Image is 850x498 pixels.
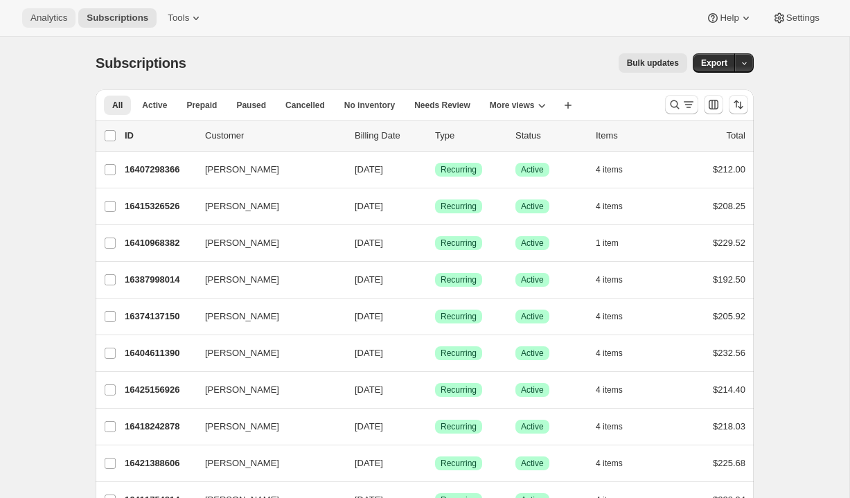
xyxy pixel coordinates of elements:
button: Bulk updates [619,53,687,73]
p: 16404611390 [125,346,194,360]
p: Total [727,129,745,143]
span: 4 items [596,384,623,395]
span: Recurring [441,164,477,175]
span: No inventory [344,100,395,111]
div: 16421388606[PERSON_NAME][DATE]SuccessRecurringSuccessActive4 items$225.68 [125,454,745,473]
p: 16418242878 [125,420,194,434]
button: [PERSON_NAME] [197,232,335,254]
span: [PERSON_NAME] [205,163,279,177]
button: Help [698,8,761,28]
button: [PERSON_NAME] [197,159,335,181]
button: 4 items [596,197,638,216]
button: Tools [159,8,211,28]
span: Active [521,274,544,285]
span: Active [521,164,544,175]
button: [PERSON_NAME] [197,269,335,291]
button: Export [693,53,736,73]
p: ID [125,129,194,143]
span: Export [701,57,727,69]
p: 16415326526 [125,199,194,213]
span: $232.56 [713,348,745,358]
span: [PERSON_NAME] [205,273,279,287]
span: Active [521,421,544,432]
button: [PERSON_NAME] [197,305,335,328]
span: [PERSON_NAME] [205,310,279,323]
span: $218.03 [713,421,745,432]
p: 16407298366 [125,163,194,177]
span: [DATE] [355,311,383,321]
div: 16407298366[PERSON_NAME][DATE]SuccessRecurringSuccessActive4 items$212.00 [125,160,745,179]
button: Settings [764,8,828,28]
p: Status [515,129,585,143]
p: 16387998014 [125,273,194,287]
span: Recurring [441,384,477,395]
button: [PERSON_NAME] [197,195,335,217]
div: 16410968382[PERSON_NAME][DATE]SuccessRecurringSuccessActive1 item$229.52 [125,233,745,253]
div: 16415326526[PERSON_NAME][DATE]SuccessRecurringSuccessActive4 items$208.25 [125,197,745,216]
button: [PERSON_NAME] [197,342,335,364]
span: Active [521,458,544,469]
button: 4 items [596,417,638,436]
button: 4 items [596,307,638,326]
p: 16421388606 [125,456,194,470]
button: More views [481,96,554,115]
span: Recurring [441,238,477,249]
span: Settings [786,12,820,24]
span: [PERSON_NAME] [205,236,279,250]
span: 4 items [596,274,623,285]
span: 4 items [596,164,623,175]
span: $208.25 [713,201,745,211]
span: [PERSON_NAME] [205,199,279,213]
span: Recurring [441,201,477,212]
button: Sort the results [729,95,748,114]
p: Customer [205,129,344,143]
span: [PERSON_NAME] [205,346,279,360]
button: 4 items [596,380,638,400]
p: 16425156926 [125,383,194,397]
span: 4 items [596,311,623,322]
div: 16404611390[PERSON_NAME][DATE]SuccessRecurringSuccessActive4 items$232.56 [125,344,745,363]
span: [PERSON_NAME] [205,456,279,470]
span: $212.00 [713,164,745,175]
span: Active [521,311,544,322]
span: [DATE] [355,348,383,358]
button: 1 item [596,233,634,253]
button: Search and filter results [665,95,698,114]
span: Analytics [30,12,67,24]
p: 16410968382 [125,236,194,250]
button: Customize table column order and visibility [704,95,723,114]
span: 1 item [596,238,619,249]
p: 16374137150 [125,310,194,323]
span: [DATE] [355,201,383,211]
span: Tools [168,12,189,24]
button: 4 items [596,270,638,290]
button: Create new view [557,96,579,115]
button: 4 items [596,160,638,179]
span: More views [490,100,535,111]
span: Prepaid [186,100,217,111]
span: 4 items [596,201,623,212]
span: Active [521,384,544,395]
span: [DATE] [355,274,383,285]
span: Recurring [441,421,477,432]
button: [PERSON_NAME] [197,452,335,474]
span: All [112,100,123,111]
button: 4 items [596,344,638,363]
span: Needs Review [414,100,470,111]
span: Help [720,12,738,24]
span: [DATE] [355,384,383,395]
span: Recurring [441,311,477,322]
span: Active [142,100,167,111]
span: 4 items [596,421,623,432]
span: Cancelled [285,100,325,111]
p: Billing Date [355,129,424,143]
span: Subscriptions [96,55,186,71]
button: [PERSON_NAME] [197,379,335,401]
button: 4 items [596,454,638,473]
span: Recurring [441,458,477,469]
span: Active [521,201,544,212]
div: IDCustomerBilling DateTypeStatusItemsTotal [125,129,745,143]
button: [PERSON_NAME] [197,416,335,438]
span: [PERSON_NAME] [205,383,279,397]
span: Bulk updates [627,57,679,69]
